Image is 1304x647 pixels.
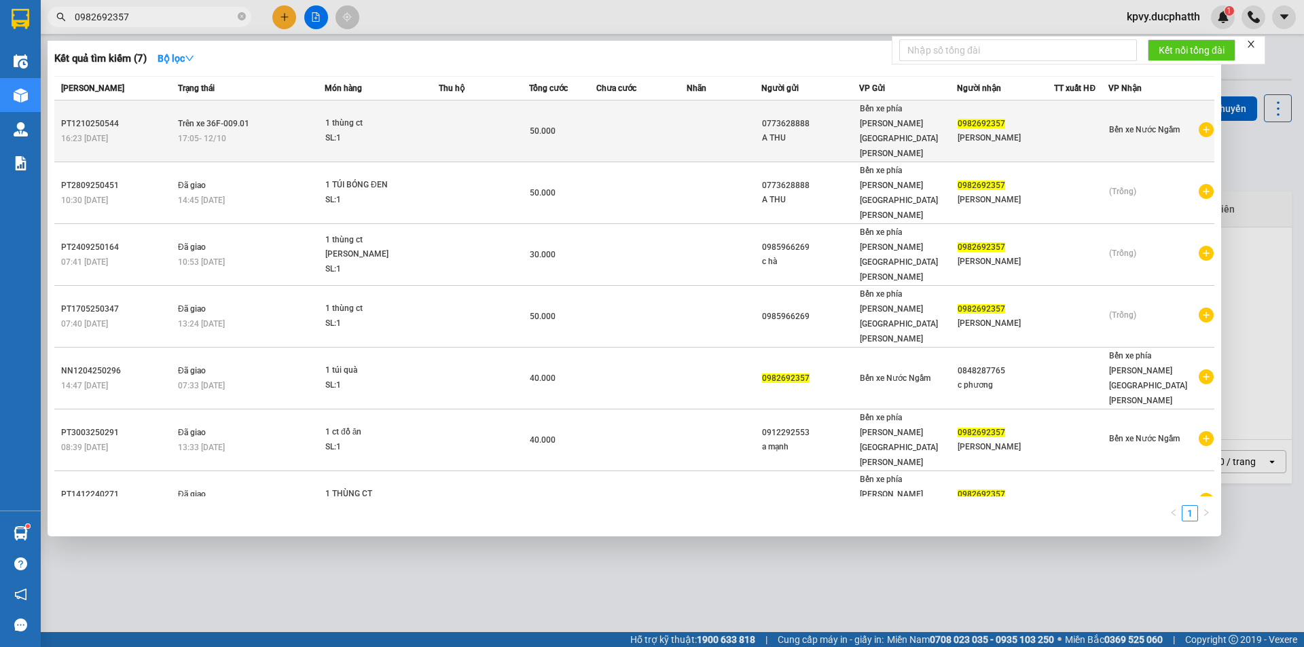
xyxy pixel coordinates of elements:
[12,9,29,29] img: logo-vxr
[1148,39,1235,61] button: Kết nối tổng đài
[56,12,66,22] span: search
[238,11,246,24] span: close-circle
[1199,122,1214,137] span: plus-circle
[178,381,225,390] span: 07:33 [DATE]
[61,443,108,452] span: 08:39 [DATE]
[762,495,858,509] div: 0912932412
[860,289,938,344] span: Bến xe phía [PERSON_NAME][GEOGRAPHIC_DATA][PERSON_NAME]
[1054,84,1095,93] span: TT xuất HĐ
[178,257,225,267] span: 10:53 [DATE]
[325,193,427,208] div: SL: 1
[1109,434,1180,443] span: Bến xe Nước Ngầm
[596,84,636,93] span: Chưa cước
[1199,493,1214,508] span: plus-circle
[61,84,124,93] span: [PERSON_NAME]
[859,84,885,93] span: VP Gửi
[238,12,246,20] span: close-circle
[14,54,28,69] img: warehouse-icon
[1199,184,1214,199] span: plus-circle
[1198,505,1214,521] li: Next Page
[325,425,427,440] div: 1 ct đồ ăn
[1199,431,1214,446] span: plus-circle
[1182,505,1198,521] li: 1
[530,188,556,198] span: 50.000
[14,526,28,540] img: warehouse-icon
[1199,308,1214,322] span: plus-circle
[958,193,1054,207] div: [PERSON_NAME]
[61,364,174,378] div: NN1204250296
[14,588,27,601] span: notification
[1109,351,1187,405] span: Bến xe phía [PERSON_NAME][GEOGRAPHIC_DATA][PERSON_NAME]
[158,53,194,64] strong: Bộ lọc
[178,196,225,205] span: 14:45 [DATE]
[325,316,427,331] div: SL: 1
[325,131,427,146] div: SL: 1
[958,440,1054,454] div: [PERSON_NAME]
[61,319,108,329] span: 07:40 [DATE]
[530,250,556,259] span: 30.000
[61,117,174,131] div: PT1210250544
[1199,246,1214,261] span: plus-circle
[860,373,930,383] span: Bến xe Nước Ngầm
[1109,310,1136,320] span: (Trống)
[1108,84,1142,93] span: VP Nhận
[958,316,1054,331] div: [PERSON_NAME]
[762,240,858,255] div: 0985966269
[762,117,858,131] div: 0773628888
[1109,187,1136,196] span: (Trống)
[325,378,427,393] div: SL: 1
[762,255,858,269] div: c hà
[1202,509,1210,517] span: right
[178,84,215,93] span: Trạng thái
[75,10,235,24] input: Tìm tên, số ĐT hoặc mã đơn
[860,413,938,467] span: Bến xe phía [PERSON_NAME][GEOGRAPHIC_DATA][PERSON_NAME]
[860,166,938,220] span: Bến xe phía [PERSON_NAME][GEOGRAPHIC_DATA][PERSON_NAME]
[61,179,174,193] div: PT2809250451
[860,227,938,282] span: Bến xe phía [PERSON_NAME][GEOGRAPHIC_DATA][PERSON_NAME]
[147,48,205,69] button: Bộ lọcdown
[61,196,108,205] span: 10:30 [DATE]
[178,319,225,329] span: 13:24 [DATE]
[1109,125,1180,134] span: Bến xe Nước Ngầm
[61,426,174,440] div: PT3003250291
[958,378,1054,392] div: c phương
[958,131,1054,145] div: [PERSON_NAME]
[958,242,1005,252] span: 0982692357
[14,122,28,136] img: warehouse-icon
[762,440,858,454] div: a mạnh
[325,262,427,277] div: SL: 1
[178,489,206,499] span: Đã giao
[61,487,174,502] div: PT1412240271
[325,363,427,378] div: 1 túi quà
[325,116,427,131] div: 1 thùng ct
[178,304,206,314] span: Đã giao
[61,381,108,390] span: 14:47 [DATE]
[762,426,858,440] div: 0912292553
[761,84,799,93] span: Người gửi
[325,301,427,316] div: 1 thùng ct
[958,364,1054,378] div: 0848287765
[178,428,206,437] span: Đã giao
[325,487,427,502] div: 1 THÙNG CT
[530,435,556,445] span: 40.000
[860,104,938,158] span: Bến xe phía [PERSON_NAME][GEOGRAPHIC_DATA][PERSON_NAME]
[14,156,28,170] img: solution-icon
[958,119,1005,128] span: 0982692357
[178,134,226,143] span: 17:05 - 12/10
[178,366,206,375] span: Đã giao
[687,84,706,93] span: Nhãn
[860,475,938,529] span: Bến xe phía [PERSON_NAME][GEOGRAPHIC_DATA][PERSON_NAME]
[54,52,147,66] h3: Kết quả tìm kiếm ( 7 )
[957,84,1001,93] span: Người nhận
[14,618,27,631] span: message
[958,304,1005,314] span: 0982692357
[178,443,225,452] span: 13:33 [DATE]
[958,428,1005,437] span: 0982692357
[1198,505,1214,521] button: right
[1182,506,1197,521] a: 1
[762,310,858,324] div: 0985966269
[1165,505,1182,521] button: left
[178,242,206,252] span: Đã giao
[61,257,108,267] span: 07:41 [DATE]
[530,373,556,383] span: 40.000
